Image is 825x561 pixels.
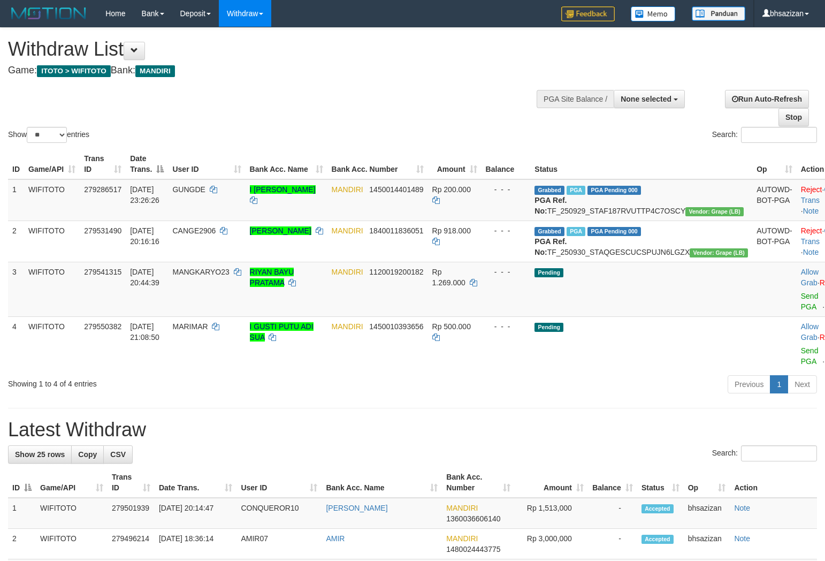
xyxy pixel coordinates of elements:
td: 1 [8,179,24,221]
span: · [801,268,820,287]
td: WIFITOTO [24,221,80,262]
th: Amount: activate to sort column ascending [428,149,482,179]
span: MANDIRI [332,268,363,276]
b: PGA Ref. No: [534,237,567,256]
span: Accepted [641,504,674,513]
span: PGA Pending [587,186,641,195]
span: Grabbed [534,227,564,236]
a: Note [803,248,819,256]
th: Bank Acc. Name: activate to sort column ascending [246,149,327,179]
span: CSV [110,450,126,459]
td: 2 [8,529,36,559]
div: - - - [486,184,526,195]
span: Rp 918.000 [432,226,471,235]
span: 279550382 [84,322,121,331]
img: Feedback.jpg [561,6,615,21]
span: None selected [621,95,671,103]
span: MANDIRI [332,185,363,194]
th: Status [530,149,752,179]
td: WIFITOTO [36,498,108,529]
a: Note [734,534,750,543]
th: Bank Acc. Number: activate to sort column ascending [327,149,428,179]
span: Grabbed [534,186,564,195]
span: MANDIRI [332,322,363,331]
td: [DATE] 18:36:14 [155,529,236,559]
span: 279286517 [84,185,121,194]
a: [PERSON_NAME] [326,504,387,512]
th: Trans ID: activate to sort column ascending [108,467,155,498]
a: Show 25 rows [8,445,72,464]
span: Pending [534,323,563,332]
a: CSV [103,445,133,464]
select: Showentries [27,127,67,143]
div: PGA Site Balance / [537,90,614,108]
td: 4 [8,316,24,371]
span: ITOTO > WIFITOTO [37,65,111,77]
a: AMIR [326,534,345,543]
span: CANGE2906 [172,226,216,235]
td: Rp 1,513,000 [515,498,588,529]
span: Rp 500.000 [432,322,471,331]
th: Balance [482,149,531,179]
th: Trans ID: activate to sort column ascending [80,149,126,179]
th: User ID: activate to sort column ascending [236,467,322,498]
div: - - - [486,267,526,277]
td: bhsazizan [684,498,730,529]
a: Copy [71,445,104,464]
a: Allow Grab [801,322,819,342]
a: Next [788,375,817,393]
label: Search: [712,445,817,461]
span: Accepted [641,535,674,544]
span: Vendor URL: https://dashboard.q2checkout.com/secure [690,248,748,257]
th: Action [730,467,817,498]
th: Op: activate to sort column ascending [684,467,730,498]
span: Copy 1450010393656 to clipboard [369,322,423,331]
a: Run Auto-Refresh [725,90,809,108]
span: Pending [534,268,563,277]
a: Send PGA [801,346,819,366]
td: AMIR07 [236,529,322,559]
span: Rp 200.000 [432,185,471,194]
img: panduan.png [692,6,745,21]
td: AUTOWD-BOT-PGA [752,221,797,262]
span: Copy 1840011836051 to clipboard [369,226,423,235]
th: Date Trans.: activate to sort column descending [126,149,168,179]
td: - [588,529,637,559]
td: bhsazizan [684,529,730,559]
a: RIYAN BAYU PRATAMA [250,268,294,287]
span: Copy 1360036606140 to clipboard [446,514,500,523]
span: MANDIRI [446,534,478,543]
td: CONQUEROR10 [236,498,322,529]
span: Rp 1.269.000 [432,268,465,287]
span: [DATE] 20:16:16 [130,226,159,246]
img: MOTION_logo.png [8,5,89,21]
span: Copy [78,450,97,459]
a: I [PERSON_NAME] [250,185,316,194]
span: 279531490 [84,226,121,235]
td: WIFITOTO [24,179,80,221]
td: WIFITOTO [24,262,80,316]
th: ID [8,149,24,179]
td: WIFITOTO [36,529,108,559]
th: Bank Acc. Name: activate to sort column ascending [322,467,442,498]
th: ID: activate to sort column descending [8,467,36,498]
span: GUNGDE [172,185,205,194]
th: Op: activate to sort column ascending [752,149,797,179]
a: Reject [801,226,822,235]
h4: Game: Bank: [8,65,539,76]
a: Send PGA [801,292,819,311]
h1: Withdraw List [8,39,539,60]
span: MANGKARYO23 [172,268,229,276]
a: Allow Grab [801,268,819,287]
input: Search: [741,127,817,143]
th: Game/API: activate to sort column ascending [24,149,80,179]
span: MARIMAR [172,322,208,331]
a: Previous [728,375,770,393]
td: - [588,498,637,529]
td: AUTOWD-BOT-PGA [752,179,797,221]
th: Bank Acc. Number: activate to sort column ascending [442,467,514,498]
span: Marked by bhsaldo [567,186,585,195]
th: Game/API: activate to sort column ascending [36,467,108,498]
span: Copy 1480024443775 to clipboard [446,545,500,554]
button: None selected [614,90,685,108]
